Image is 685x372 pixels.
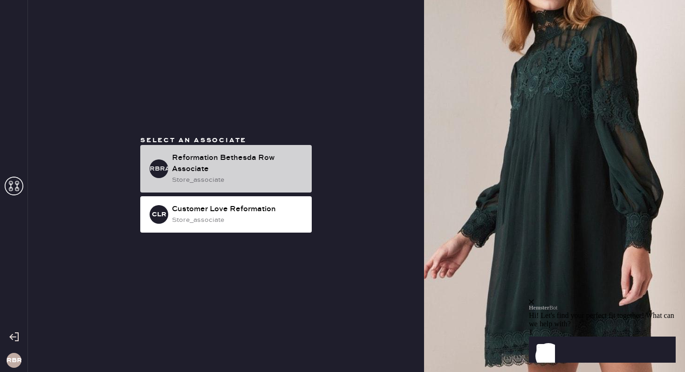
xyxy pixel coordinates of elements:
[152,211,166,218] h3: CLR
[172,204,304,215] div: Customer Love Reformation
[150,165,168,172] h3: RBRA
[7,357,21,364] h3: RBR
[172,152,304,175] div: Reformation Bethesda Row Associate
[140,136,247,145] span: Select an associate
[172,215,304,225] div: store_associate
[172,175,304,185] div: store_associate
[529,242,683,370] iframe: Front Chat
